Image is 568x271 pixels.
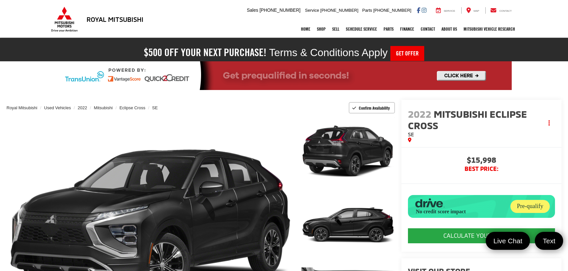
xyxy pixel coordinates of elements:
[349,102,395,113] button: Confirm Availability
[320,8,358,13] span: [PHONE_NUMBER]
[373,8,411,13] span: [PHONE_NUMBER]
[300,189,396,261] img: 2022 Mitsubishi Eclipse Cross SE
[119,105,145,110] a: Eclipse Cross
[544,117,555,128] button: Actions
[408,156,555,166] span: $15,998
[539,236,559,245] span: Text
[431,7,460,14] a: Service
[260,8,301,13] span: [PHONE_NUMBER]
[408,166,555,172] span: BEST PRICE:
[50,7,79,32] img: Mitsubishi
[485,7,517,14] a: Contact
[422,8,426,13] a: Instagram: Click to visit our Instagram page
[94,105,113,110] a: Mitsubishi
[397,21,417,37] a: Finance
[461,7,484,14] a: Map
[408,108,431,120] span: 2022
[44,105,71,110] a: Used Vehicles
[380,21,397,37] a: Parts: Opens in a new tab
[499,9,512,12] span: Contact
[305,8,319,13] span: Service
[417,21,438,37] a: Contact
[490,236,526,245] span: Live Chat
[78,105,87,110] a: 2022
[56,61,512,90] img: Quick2Credit
[548,120,550,126] span: dropdown dots
[152,105,158,110] a: SE
[301,190,395,260] a: Expand Photo 2
[7,105,37,110] a: Royal Mitsubishi
[438,21,460,37] a: About Us
[408,228,555,243] : CALCULATE YOUR PAYMENT
[474,9,479,12] span: Map
[247,8,258,13] span: Sales
[486,232,530,250] a: Live Chat
[359,105,390,111] span: Confirm Availability
[87,16,143,23] h3: Royal Mitsubishi
[301,116,395,187] a: Expand Photo 1
[343,21,380,37] a: Schedule Service: Opens in a new tab
[390,46,424,61] a: Get Offer
[460,21,518,37] a: Mitsubishi Vehicle Research
[408,131,414,137] span: SE
[362,8,372,13] span: Parts
[535,232,563,250] a: Text
[408,108,527,131] span: Mitsubishi Eclipse Cross
[269,47,388,58] span: Terms & Conditions Apply
[417,8,420,13] a: Facebook: Click to visit our Facebook page
[444,9,455,12] span: Service
[314,21,329,37] a: Shop
[300,115,396,187] img: 2022 Mitsubishi Eclipse Cross SE
[144,48,266,57] h2: $500 off your next purchase!
[298,21,314,37] a: Home
[329,21,343,37] a: Sell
